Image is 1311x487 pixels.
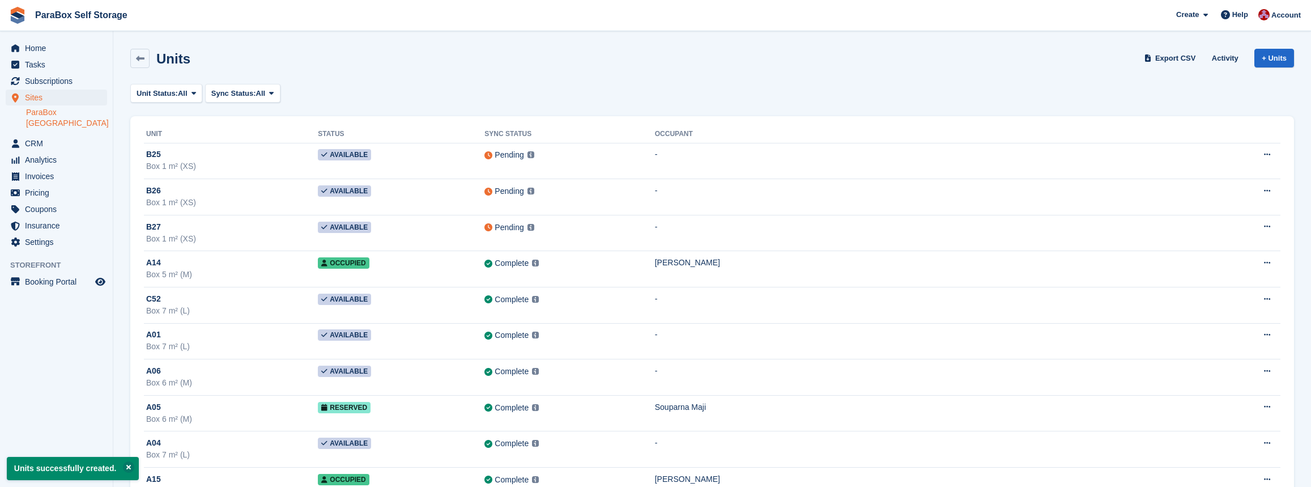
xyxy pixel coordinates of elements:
[318,257,369,269] span: Occupied
[6,73,107,89] a: menu
[25,152,93,168] span: Analytics
[655,143,1206,179] td: -
[6,168,107,184] a: menu
[532,368,539,375] img: icon-info-grey-7440780725fd019a000dd9b08b2336e03edf1995a4989e88bcd33f0948082b44.svg
[1207,49,1243,67] a: Activity
[532,476,539,483] img: icon-info-grey-7440780725fd019a000dd9b08b2336e03edf1995a4989e88bcd33f0948082b44.svg
[25,201,93,217] span: Coupons
[25,168,93,184] span: Invoices
[655,215,1206,251] td: -
[655,125,1206,143] th: Occupant
[144,125,318,143] th: Unit
[318,438,371,449] span: Available
[1176,9,1199,20] span: Create
[532,404,539,411] img: icon-info-grey-7440780725fd019a000dd9b08b2336e03edf1995a4989e88bcd33f0948082b44.svg
[6,57,107,73] a: menu
[532,332,539,338] img: icon-info-grey-7440780725fd019a000dd9b08b2336e03edf1995a4989e88bcd33f0948082b44.svg
[495,438,529,450] div: Complete
[146,365,161,377] span: A06
[1258,9,1270,20] img: Yan Grandjean
[532,296,539,303] img: icon-info-grey-7440780725fd019a000dd9b08b2336e03edf1995a4989e88bcd33f0948082b44.svg
[178,88,188,99] span: All
[146,305,318,317] div: Box 7 m² (L)
[495,222,523,234] div: Pending
[655,323,1206,359] td: -
[146,149,161,160] span: B25
[495,257,529,269] div: Complete
[211,88,256,99] span: Sync Status:
[527,151,534,158] img: icon-info-grey-7440780725fd019a000dd9b08b2336e03edf1995a4989e88bcd33f0948082b44.svg
[205,84,280,103] button: Sync Status: All
[655,473,1206,485] div: [PERSON_NAME]
[146,185,161,197] span: B26
[25,40,93,56] span: Home
[495,402,529,414] div: Complete
[146,197,318,209] div: Box 1 m² (XS)
[25,57,93,73] span: Tasks
[9,7,26,24] img: stora-icon-8386f47178a22dfd0bd8f6a31ec36ba5ce8667c1dd55bd0f319d3a0aa187defe.svg
[25,90,93,105] span: Sites
[318,149,371,160] span: Available
[26,107,107,129] a: ParaBox [GEOGRAPHIC_DATA]
[495,149,523,161] div: Pending
[130,84,202,103] button: Unit Status: All
[6,90,107,105] a: menu
[495,366,529,378] div: Complete
[6,234,107,250] a: menu
[318,185,371,197] span: Available
[146,329,161,341] span: A01
[318,294,371,305] span: Available
[495,294,529,306] div: Complete
[318,125,484,143] th: Status
[6,152,107,168] a: menu
[655,431,1206,468] td: -
[256,88,266,99] span: All
[527,224,534,231] img: icon-info-grey-7440780725fd019a000dd9b08b2336e03edf1995a4989e88bcd33f0948082b44.svg
[318,329,371,341] span: Available
[137,88,178,99] span: Unit Status:
[655,359,1206,396] td: -
[318,222,371,233] span: Available
[25,274,93,290] span: Booking Portal
[1271,10,1301,21] span: Account
[146,401,161,413] span: A05
[484,125,654,143] th: Sync Status
[6,135,107,151] a: menu
[146,449,318,461] div: Box 7 m² (L)
[318,366,371,377] span: Available
[532,440,539,447] img: icon-info-grey-7440780725fd019a000dd9b08b2336e03edf1995a4989e88bcd33f0948082b44.svg
[25,234,93,250] span: Settings
[6,218,107,234] a: menu
[146,293,161,305] span: C52
[7,457,139,480] p: Units successfully created.
[146,269,318,281] div: Box 5 m² (M)
[31,6,132,24] a: ParaBox Self Storage
[655,287,1206,324] td: -
[1254,49,1294,67] a: + Units
[1155,53,1196,64] span: Export CSV
[6,274,107,290] a: menu
[495,474,529,486] div: Complete
[146,377,318,389] div: Box 6 m² (M)
[25,218,93,234] span: Insurance
[10,260,113,271] span: Storefront
[25,73,93,89] span: Subscriptions
[146,160,318,172] div: Box 1 m² (XS)
[146,221,161,233] span: B27
[318,402,371,413] span: Reserved
[146,437,161,449] span: A04
[655,257,1206,269] div: [PERSON_NAME]
[1232,9,1248,20] span: Help
[1142,49,1201,67] a: Export CSV
[495,329,529,341] div: Complete
[25,135,93,151] span: CRM
[655,179,1206,215] td: -
[527,188,534,194] img: icon-info-grey-7440780725fd019a000dd9b08b2336e03edf1995a4989e88bcd33f0948082b44.svg
[6,185,107,201] a: menu
[146,413,318,425] div: Box 6 m² (M)
[532,260,539,266] img: icon-info-grey-7440780725fd019a000dd9b08b2336e03edf1995a4989e88bcd33f0948082b44.svg
[25,185,93,201] span: Pricing
[146,257,161,269] span: A14
[93,275,107,289] a: Preview store
[6,201,107,217] a: menu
